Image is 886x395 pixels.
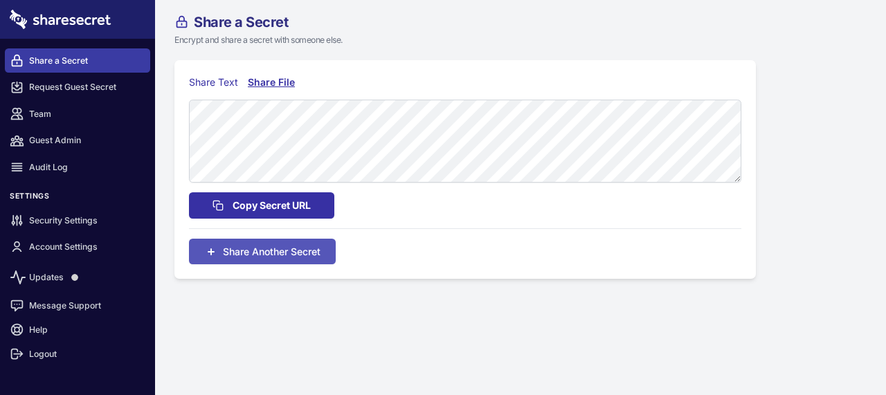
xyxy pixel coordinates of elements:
span: Share a Secret [194,15,288,29]
a: Request Guest Secret [5,75,150,100]
a: Account Settings [5,235,150,259]
button: Share Another Secret [189,239,336,264]
div: Share File [248,75,297,90]
a: Audit Log [5,155,150,179]
a: Message Support [5,293,150,318]
div: Share Text [189,75,238,90]
a: Team [5,102,150,126]
a: Logout [5,342,150,366]
a: Share a Secret [5,48,150,73]
a: Updates [5,261,150,293]
a: Security Settings [5,208,150,232]
a: Help [5,318,150,342]
iframe: Drift Widget Chat Controller [817,326,869,378]
button: Copy Secret URL [189,192,334,219]
h3: Settings [5,192,150,206]
p: Encrypt and share a secret with someone else. [174,34,833,46]
span: Share Another Secret [223,244,320,259]
span: Copy Secret URL [233,198,311,213]
a: Guest Admin [5,129,150,153]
